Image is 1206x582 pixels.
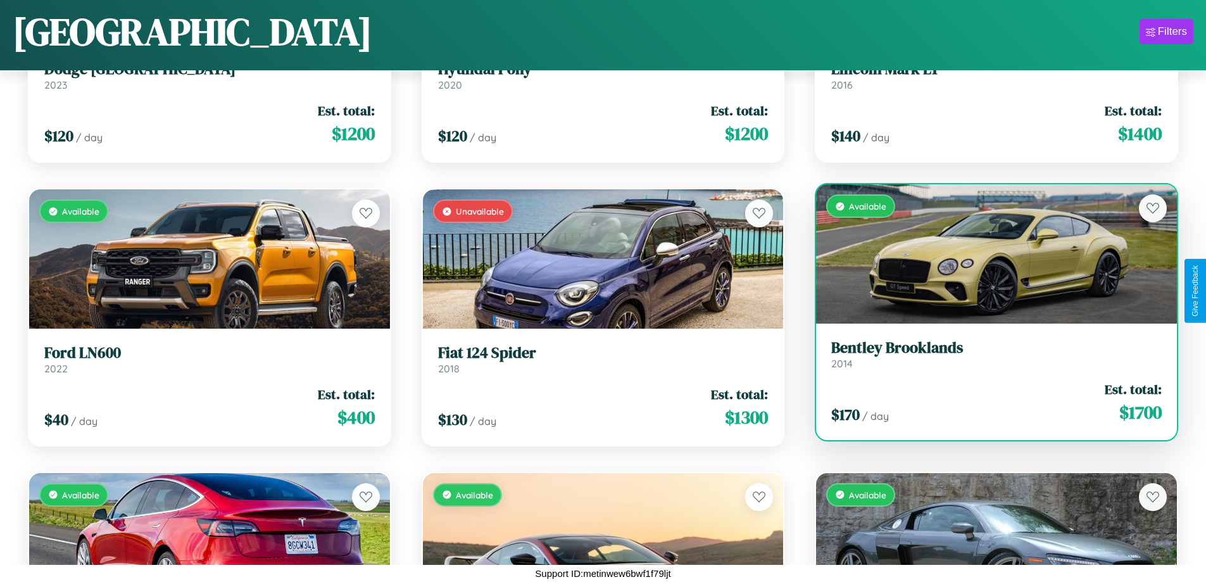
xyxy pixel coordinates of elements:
[831,79,853,91] span: 2016
[831,125,860,146] span: $ 140
[725,405,768,430] span: $ 1300
[76,131,103,144] span: / day
[470,131,496,144] span: / day
[831,339,1162,370] a: Bentley Brooklands2014
[44,344,375,375] a: Ford LN6002022
[849,201,886,212] span: Available
[44,409,68,430] span: $ 40
[438,344,769,375] a: Fiat 124 Spider2018
[470,415,496,427] span: / day
[1119,400,1162,425] span: $ 1700
[438,60,769,91] a: Hyundai Pony2020
[44,60,375,91] a: Dodge [GEOGRAPHIC_DATA]2023
[831,404,860,425] span: $ 170
[62,490,99,500] span: Available
[44,362,68,375] span: 2022
[318,385,375,403] span: Est. total:
[456,490,493,500] span: Available
[849,490,886,500] span: Available
[1118,121,1162,146] span: $ 1400
[438,79,462,91] span: 2020
[332,121,375,146] span: $ 1200
[711,385,768,403] span: Est. total:
[438,362,460,375] span: 2018
[1140,19,1193,44] button: Filters
[862,410,889,422] span: / day
[337,405,375,430] span: $ 400
[318,101,375,120] span: Est. total:
[44,344,375,362] h3: Ford LN600
[44,60,375,79] h3: Dodge [GEOGRAPHIC_DATA]
[62,206,99,217] span: Available
[456,206,504,217] span: Unavailable
[1191,265,1200,317] div: Give Feedback
[44,79,67,91] span: 2023
[1105,101,1162,120] span: Est. total:
[831,60,1162,91] a: Lincoln Mark LT2016
[13,6,372,58] h1: [GEOGRAPHIC_DATA]
[711,101,768,120] span: Est. total:
[863,131,889,144] span: / day
[831,357,853,370] span: 2014
[831,339,1162,357] h3: Bentley Brooklands
[438,125,467,146] span: $ 120
[725,121,768,146] span: $ 1200
[71,415,97,427] span: / day
[535,565,670,582] p: Support ID: metinwew6bwf1f79ljt
[438,409,467,430] span: $ 130
[1158,25,1187,38] div: Filters
[1105,380,1162,398] span: Est. total:
[44,125,73,146] span: $ 120
[438,344,769,362] h3: Fiat 124 Spider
